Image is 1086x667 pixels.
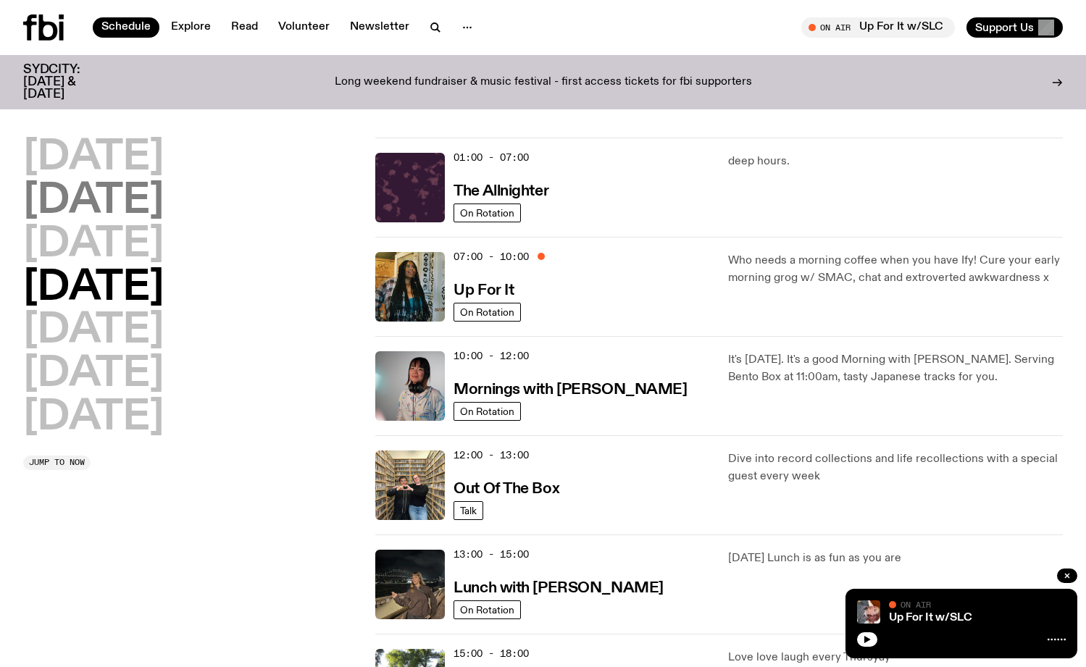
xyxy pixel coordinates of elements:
p: Who needs a morning coffee when you have Ify! Cure your early morning grog w/ SMAC, chat and extr... [728,252,1063,287]
span: On Rotation [460,207,514,218]
span: 07:00 - 10:00 [454,250,529,264]
a: Lunch with [PERSON_NAME] [454,578,663,596]
a: Out Of The Box [454,479,559,497]
a: Mornings with [PERSON_NAME] [454,379,687,398]
p: Love love laugh every Thursyay [728,649,1063,666]
h3: Mornings with [PERSON_NAME] [454,382,687,398]
button: [DATE] [23,354,164,395]
h3: SYDCITY: [DATE] & [DATE] [23,64,116,101]
a: Read [222,17,267,38]
span: On Air [901,600,931,609]
h3: Out Of The Box [454,482,559,497]
a: On Rotation [454,600,521,619]
button: [DATE] [23,138,164,178]
span: 15:00 - 18:00 [454,647,529,660]
button: [DATE] [23,311,164,351]
a: Up For It w/SLC [889,612,972,624]
span: Talk [460,505,477,516]
p: Dive into record collections and life recollections with a special guest every week [728,450,1063,485]
p: Long weekend fundraiser & music festival - first access tickets for fbi supporters [335,76,752,89]
a: Talk [454,501,483,520]
img: Matt and Kate stand in the music library and make a heart shape with one hand each. [375,450,445,520]
button: [DATE] [23,225,164,265]
button: On AirUp For It w/SLC [801,17,955,38]
button: [DATE] [23,398,164,438]
img: Kana Frazer is smiling at the camera with her head tilted slightly to her left. She wears big bla... [375,351,445,421]
span: 13:00 - 15:00 [454,548,529,561]
span: Jump to now [29,458,85,466]
button: Support Us [966,17,1063,38]
h3: Lunch with [PERSON_NAME] [454,581,663,596]
a: On Rotation [454,402,521,421]
span: 01:00 - 07:00 [454,151,529,164]
p: It's [DATE]. It's a good Morning with [PERSON_NAME]. Serving Bento Box at 11:00am, tasty Japanese... [728,351,1063,386]
span: 10:00 - 12:00 [454,349,529,363]
a: Up For It [454,280,514,298]
a: On Rotation [454,204,521,222]
a: Newsletter [341,17,418,38]
span: On Rotation [460,306,514,317]
img: Ify - a Brown Skin girl with black braided twists, looking up to the side with her tongue stickin... [375,252,445,322]
img: Izzy Page stands above looking down at Opera Bar. She poses in front of the Harbour Bridge in the... [375,550,445,619]
a: On Rotation [454,303,521,322]
p: [DATE] Lunch is as fun as you are [728,550,1063,567]
h3: The Allnighter [454,184,548,199]
a: Schedule [93,17,159,38]
span: Support Us [975,21,1034,34]
p: deep hours. [728,153,1063,170]
a: The Allnighter [454,181,548,199]
a: Volunteer [270,17,338,38]
h3: Up For It [454,283,514,298]
button: Jump to now [23,456,91,470]
span: 12:00 - 13:00 [454,448,529,462]
span: On Rotation [460,406,514,416]
span: On Rotation [460,604,514,615]
button: [DATE] [23,181,164,222]
a: Explore [162,17,220,38]
button: [DATE] [23,268,164,309]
